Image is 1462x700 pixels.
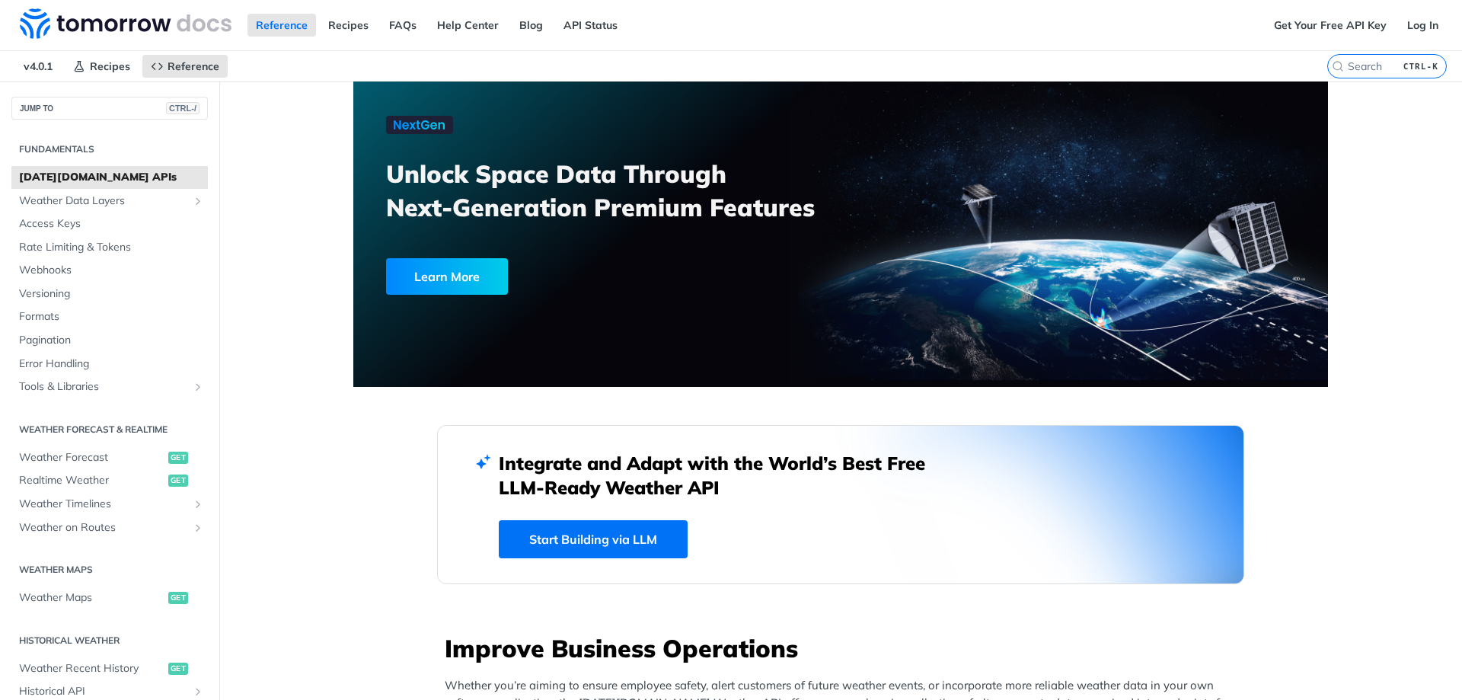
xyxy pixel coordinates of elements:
span: Weather Data Layers [19,193,188,209]
span: Pagination [19,333,204,348]
span: get [168,475,188,487]
span: Reference [168,59,219,73]
a: Weather Mapsget [11,587,208,609]
span: Weather on Routes [19,520,188,535]
a: Start Building via LLM [499,520,688,558]
span: Weather Maps [19,590,164,606]
a: Reference [247,14,316,37]
a: Rate Limiting & Tokens [11,236,208,259]
img: Tomorrow.io Weather API Docs [20,8,231,39]
a: Tools & LibrariesShow subpages for Tools & Libraries [11,376,208,398]
svg: Search [1332,60,1344,72]
h2: Weather Forecast & realtime [11,423,208,436]
span: Weather Forecast [19,450,164,465]
a: Log In [1399,14,1447,37]
img: NextGen [386,116,453,134]
a: FAQs [381,14,425,37]
span: Formats [19,309,204,324]
h3: Improve Business Operations [445,631,1244,665]
button: Show subpages for Weather Timelines [192,498,204,510]
a: Weather on RoutesShow subpages for Weather on Routes [11,516,208,539]
span: Tools & Libraries [19,379,188,395]
a: [DATE][DOMAIN_NAME] APIs [11,166,208,189]
a: Recipes [65,55,139,78]
a: Weather Recent Historyget [11,657,208,680]
a: Versioning [11,283,208,305]
span: [DATE][DOMAIN_NAME] APIs [19,170,204,185]
button: JUMP TOCTRL-/ [11,97,208,120]
span: get [168,592,188,604]
span: CTRL-/ [166,102,200,114]
span: get [168,452,188,464]
span: Recipes [90,59,130,73]
a: Webhooks [11,259,208,282]
a: Error Handling [11,353,208,376]
span: Versioning [19,286,204,302]
a: Weather Forecastget [11,446,208,469]
a: Weather TimelinesShow subpages for Weather Timelines [11,493,208,516]
span: Realtime Weather [19,473,164,488]
span: Access Keys [19,216,204,232]
button: Show subpages for Historical API [192,686,204,698]
span: Historical API [19,684,188,699]
span: Rate Limiting & Tokens [19,240,204,255]
a: API Status [555,14,626,37]
a: Formats [11,305,208,328]
span: Weather Timelines [19,497,188,512]
a: Help Center [429,14,507,37]
kbd: CTRL-K [1400,59,1442,74]
span: Weather Recent History [19,661,164,676]
a: Reference [142,55,228,78]
h3: Unlock Space Data Through Next-Generation Premium Features [386,157,857,224]
a: Get Your Free API Key [1266,14,1395,37]
button: Show subpages for Tools & Libraries [192,381,204,393]
a: Recipes [320,14,377,37]
h2: Integrate and Adapt with the World’s Best Free LLM-Ready Weather API [499,451,948,500]
div: Learn More [386,258,508,295]
span: Webhooks [19,263,204,278]
a: Pagination [11,329,208,352]
a: Realtime Weatherget [11,469,208,492]
h2: Historical Weather [11,634,208,647]
a: Access Keys [11,213,208,235]
h2: Fundamentals [11,142,208,156]
h2: Weather Maps [11,563,208,577]
span: Error Handling [19,356,204,372]
a: Learn More [386,258,763,295]
button: Show subpages for Weather on Routes [192,522,204,534]
a: Weather Data LayersShow subpages for Weather Data Layers [11,190,208,213]
a: Blog [511,14,551,37]
button: Show subpages for Weather Data Layers [192,195,204,207]
span: get [168,663,188,675]
span: v4.0.1 [15,55,61,78]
